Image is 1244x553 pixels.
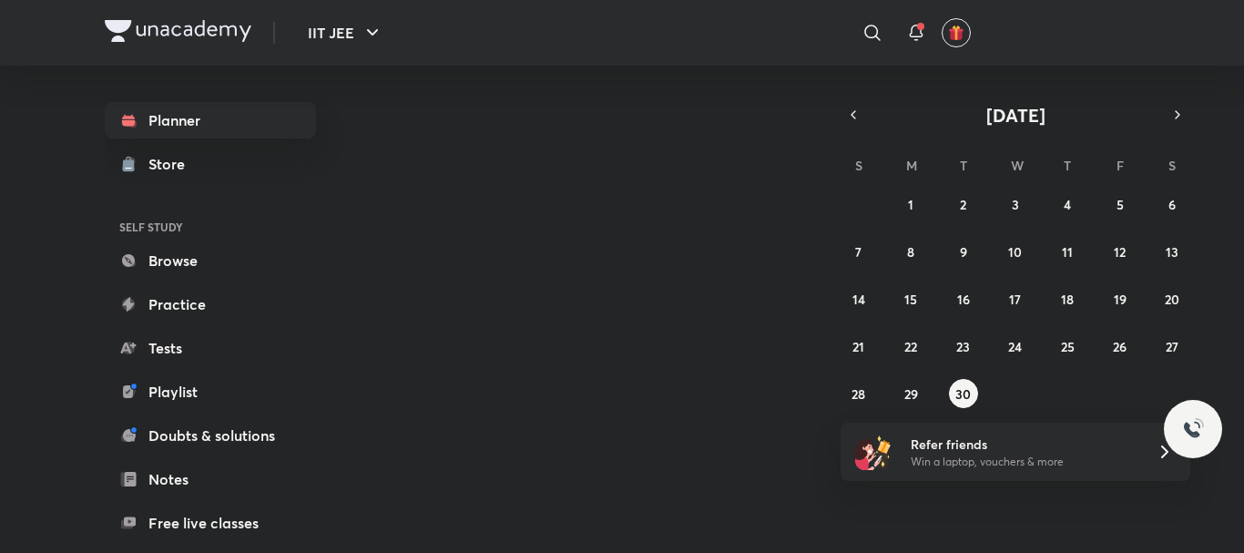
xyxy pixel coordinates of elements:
abbr: September 1, 2025 [908,196,913,213]
abbr: September 22, 2025 [904,338,917,355]
button: September 19, 2025 [1106,284,1135,313]
a: Notes [105,461,316,497]
button: September 14, 2025 [844,284,873,313]
button: September 20, 2025 [1157,284,1187,313]
h6: Refer friends [911,435,1135,454]
div: Store [148,153,196,175]
button: IIT JEE [297,15,394,51]
abbr: September 18, 2025 [1061,291,1074,308]
a: Free live classes [105,505,316,541]
abbr: September 12, 2025 [1114,243,1126,261]
button: September 10, 2025 [1001,237,1030,266]
button: September 30, 2025 [949,379,978,408]
button: [DATE] [866,102,1165,128]
abbr: Wednesday [1011,157,1024,174]
span: [DATE] [986,103,1045,128]
a: Practice [105,286,316,323]
abbr: September 7, 2025 [855,243,862,261]
button: September 17, 2025 [1001,284,1030,313]
abbr: September 9, 2025 [960,243,967,261]
abbr: September 29, 2025 [904,385,918,403]
abbr: September 4, 2025 [1064,196,1071,213]
abbr: September 13, 2025 [1166,243,1178,261]
button: avatar [942,18,971,47]
abbr: September 19, 2025 [1114,291,1127,308]
abbr: September 24, 2025 [1008,338,1022,355]
a: Company Logo [105,20,251,46]
abbr: September 25, 2025 [1061,338,1075,355]
abbr: September 27, 2025 [1166,338,1178,355]
img: ttu [1182,418,1204,440]
a: Tests [105,330,316,366]
h6: SELF STUDY [105,211,316,242]
abbr: Friday [1117,157,1124,174]
button: September 11, 2025 [1053,237,1082,266]
button: September 2, 2025 [949,189,978,219]
button: September 18, 2025 [1053,284,1082,313]
abbr: September 15, 2025 [904,291,917,308]
abbr: September 8, 2025 [907,243,914,261]
abbr: September 26, 2025 [1113,338,1127,355]
a: Browse [105,242,316,279]
button: September 8, 2025 [896,237,925,266]
button: September 15, 2025 [896,284,925,313]
abbr: September 10, 2025 [1008,243,1022,261]
button: September 4, 2025 [1053,189,1082,219]
abbr: September 5, 2025 [1117,196,1124,213]
button: September 29, 2025 [896,379,925,408]
abbr: September 3, 2025 [1012,196,1019,213]
abbr: Saturday [1168,157,1176,174]
abbr: September 23, 2025 [956,338,970,355]
abbr: September 21, 2025 [852,338,864,355]
img: Company Logo [105,20,251,42]
button: September 9, 2025 [949,237,978,266]
abbr: September 6, 2025 [1168,196,1176,213]
abbr: Monday [906,157,917,174]
button: September 23, 2025 [949,332,978,361]
button: September 6, 2025 [1157,189,1187,219]
abbr: September 16, 2025 [957,291,970,308]
abbr: Tuesday [960,157,967,174]
a: Store [105,146,316,182]
button: September 16, 2025 [949,284,978,313]
button: September 1, 2025 [896,189,925,219]
button: September 12, 2025 [1106,237,1135,266]
p: Win a laptop, vouchers & more [911,454,1135,470]
abbr: September 11, 2025 [1062,243,1073,261]
button: September 3, 2025 [1001,189,1030,219]
abbr: September 20, 2025 [1165,291,1179,308]
abbr: September 30, 2025 [955,385,971,403]
a: Doubts & solutions [105,417,316,454]
button: September 25, 2025 [1053,332,1082,361]
button: September 28, 2025 [844,379,873,408]
abbr: September 17, 2025 [1009,291,1021,308]
button: September 5, 2025 [1106,189,1135,219]
button: September 21, 2025 [844,332,873,361]
button: September 27, 2025 [1157,332,1187,361]
button: September 22, 2025 [896,332,925,361]
abbr: Sunday [855,157,862,174]
a: Playlist [105,374,316,410]
abbr: September 28, 2025 [851,385,865,403]
button: September 7, 2025 [844,237,873,266]
img: avatar [948,25,964,41]
button: September 13, 2025 [1157,237,1187,266]
img: referral [855,434,892,470]
button: September 26, 2025 [1106,332,1135,361]
abbr: September 2, 2025 [960,196,966,213]
abbr: September 14, 2025 [852,291,865,308]
abbr: Thursday [1064,157,1071,174]
a: Planner [105,102,316,138]
button: September 24, 2025 [1001,332,1030,361]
